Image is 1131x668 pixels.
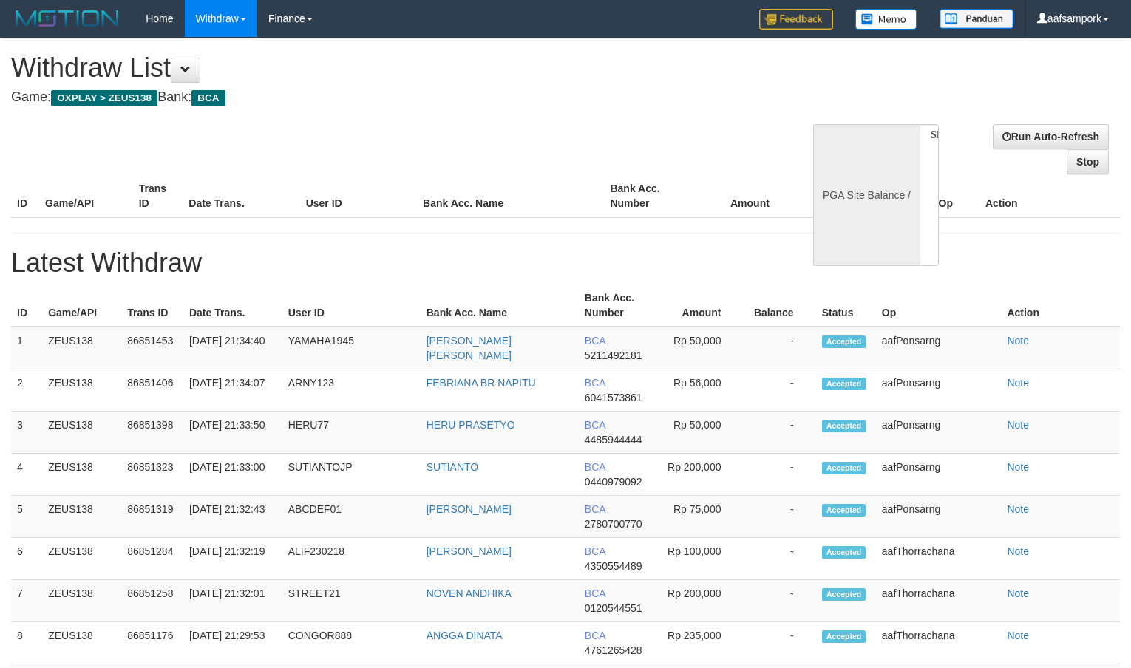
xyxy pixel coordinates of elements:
img: Button%20Memo.svg [855,9,917,30]
th: Amount [698,175,792,217]
span: 0120544551 [585,602,642,614]
td: [DATE] 21:29:53 [183,622,282,664]
td: 4 [11,454,42,496]
a: [PERSON_NAME] [PERSON_NAME] [427,335,512,361]
span: 4485944444 [585,434,642,446]
td: 6 [11,538,42,580]
th: Action [979,175,1120,217]
td: [DATE] 21:32:01 [183,580,282,622]
td: 86851258 [121,580,183,622]
td: CONGOR888 [282,622,421,664]
span: OXPLAY > ZEUS138 [51,90,157,106]
th: Amount [658,284,744,327]
a: Note [1007,587,1029,599]
td: Rp 50,000 [658,412,744,454]
span: Accepted [822,504,866,517]
td: - [743,327,815,369]
th: ID [11,284,42,327]
th: User ID [282,284,421,327]
td: aafPonsarng [876,327,1002,369]
a: Note [1007,545,1029,557]
td: 86851323 [121,454,183,496]
td: aafThorrachana [876,580,1002,622]
span: BCA [585,461,605,473]
span: 2780700770 [585,518,642,530]
td: [DATE] 21:34:07 [183,369,282,412]
td: SUTIANTOJP [282,454,421,496]
span: BCA [585,377,605,389]
img: MOTION_logo.png [11,7,123,30]
span: Accepted [822,630,866,643]
img: Feedback.jpg [759,9,833,30]
td: aafPonsarng [876,369,1002,412]
td: 8 [11,622,42,664]
span: BCA [585,419,605,431]
td: Rp 50,000 [658,327,744,369]
td: ZEUS138 [42,580,121,622]
a: ANGGA DINATA [427,630,503,641]
th: User ID [300,175,417,217]
a: Note [1007,419,1029,431]
td: Rp 56,000 [658,369,744,412]
td: Rp 200,000 [658,454,744,496]
td: STREET21 [282,580,421,622]
td: 86851453 [121,327,183,369]
a: Note [1007,335,1029,347]
td: ZEUS138 [42,412,121,454]
th: Bank Acc. Number [579,284,658,327]
a: [PERSON_NAME] [427,545,512,557]
td: [DATE] 21:34:40 [183,327,282,369]
a: Note [1007,630,1029,641]
span: BCA [585,545,605,557]
td: 5 [11,496,42,538]
td: HERU77 [282,412,421,454]
td: - [743,622,815,664]
span: 4350554489 [585,560,642,572]
a: FEBRIANA BR NAPITU [427,377,536,389]
td: [DATE] 21:32:19 [183,538,282,580]
td: - [743,496,815,538]
td: Rp 200,000 [658,580,744,622]
span: Accepted [822,588,866,601]
th: Op [933,175,979,217]
th: Op [876,284,1002,327]
td: ABCDEF01 [282,496,421,538]
span: Accepted [822,546,866,559]
td: ARNY123 [282,369,421,412]
td: [DATE] 21:33:50 [183,412,282,454]
th: Date Trans. [183,175,299,217]
a: SUTIANTO [427,461,479,473]
th: Date Trans. [183,284,282,327]
td: ZEUS138 [42,622,121,664]
span: BCA [585,503,605,515]
th: Bank Acc. Name [417,175,604,217]
a: [PERSON_NAME] [427,503,512,515]
th: ID [11,175,39,217]
td: Rp 75,000 [658,496,744,538]
img: panduan.png [940,9,1013,29]
td: aafThorrachana [876,538,1002,580]
td: - [743,538,815,580]
td: aafPonsarng [876,454,1002,496]
span: BCA [191,90,225,106]
a: Note [1007,461,1029,473]
td: [DATE] 21:32:43 [183,496,282,538]
td: - [743,369,815,412]
td: ZEUS138 [42,496,121,538]
a: NOVEN ANDHIKA [427,587,512,599]
td: 86851319 [121,496,183,538]
th: Game/API [39,175,133,217]
span: Accepted [822,420,866,432]
a: HERU PRASETYO [427,419,515,431]
a: Note [1007,503,1029,515]
td: 86851406 [121,369,183,412]
div: PGA Site Balance / [813,124,920,266]
td: ZEUS138 [42,538,121,580]
td: Rp 100,000 [658,538,744,580]
td: aafPonsarng [876,412,1002,454]
th: Bank Acc. Number [604,175,698,217]
a: Note [1007,377,1029,389]
td: ALIF230218 [282,538,421,580]
span: BCA [585,335,605,347]
th: Trans ID [133,175,183,217]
